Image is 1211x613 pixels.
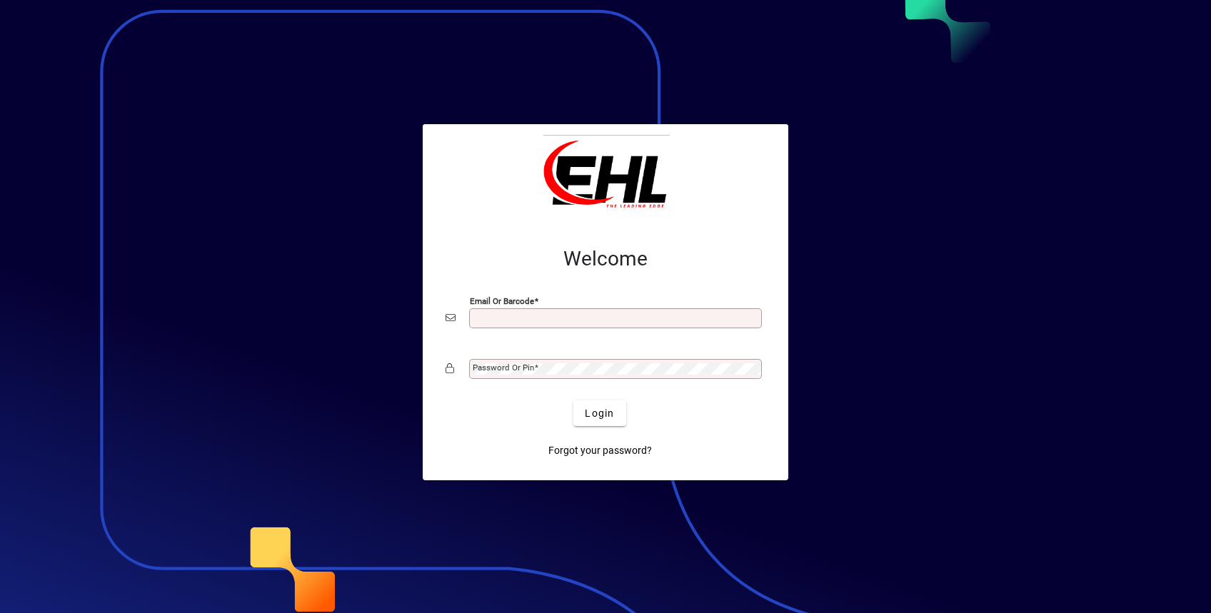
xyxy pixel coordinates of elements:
span: Login [585,406,614,421]
button: Login [573,400,625,426]
h2: Welcome [446,247,765,271]
mat-label: Email or Barcode [470,296,534,306]
mat-label: Password or Pin [473,363,534,373]
span: Forgot your password? [548,443,652,458]
a: Forgot your password? [543,437,658,463]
